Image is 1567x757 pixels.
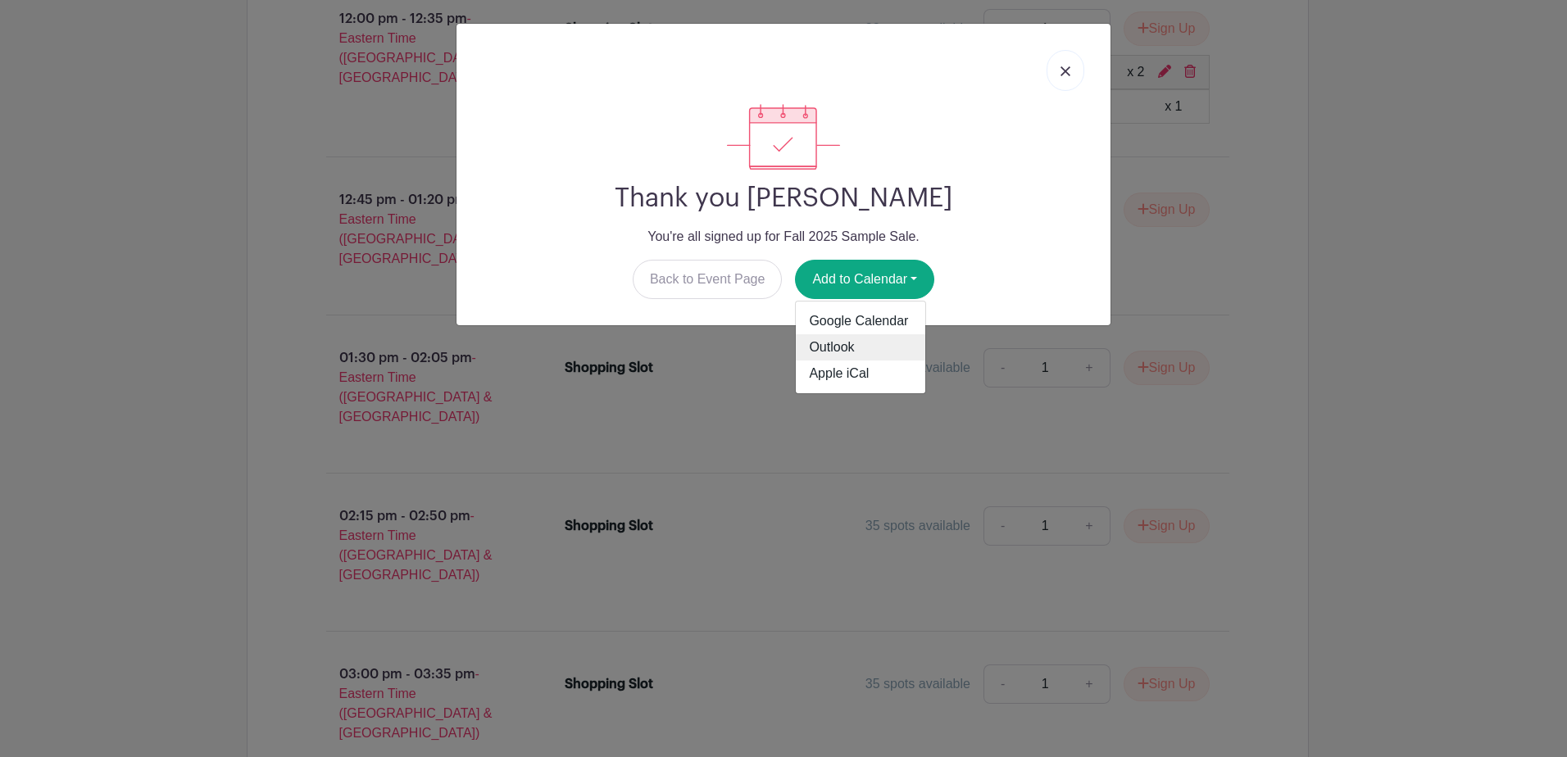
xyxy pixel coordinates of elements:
[795,260,934,299] button: Add to Calendar
[796,360,925,387] a: Apple iCal
[633,260,783,299] a: Back to Event Page
[470,183,1097,214] h2: Thank you [PERSON_NAME]
[727,104,840,170] img: signup_complete-c468d5dda3e2740ee63a24cb0ba0d3ce5d8a4ecd24259e683200fb1569d990c8.svg
[1061,66,1070,76] img: close_button-5f87c8562297e5c2d7936805f587ecaba9071eb48480494691a3f1689db116b3.svg
[796,334,925,360] a: Outlook
[796,308,925,334] a: Google Calendar
[470,227,1097,247] p: You're all signed up for Fall 2025 Sample Sale.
